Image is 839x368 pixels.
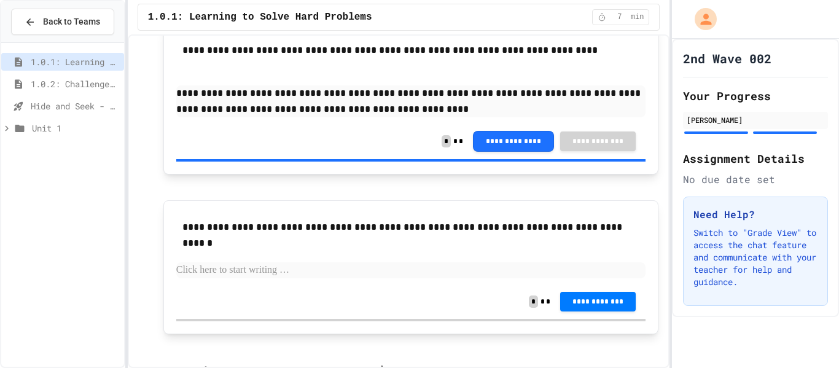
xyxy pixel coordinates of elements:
span: 1.0.1: Learning to Solve Hard Problems [31,55,119,68]
h1: 2nd Wave 002 [683,50,771,67]
span: Back to Teams [43,15,100,28]
p: Switch to "Grade View" to access the chat feature and communicate with your teacher for help and ... [693,227,818,288]
div: [PERSON_NAME] [687,114,824,125]
h2: Assignment Details [683,150,828,167]
span: Hide and Seek - SUB [31,100,119,112]
h3: Need Help? [693,207,818,222]
h2: Your Progress [683,87,828,104]
span: 7 [610,12,630,22]
div: My Account [682,5,720,33]
span: 1.0.1: Learning to Solve Hard Problems [148,10,372,25]
button: Back to Teams [11,9,114,35]
span: min [631,12,644,22]
span: 1.0.2: Challenge Problem - The Bridge [31,77,119,90]
span: Unit 1 [32,122,119,135]
div: No due date set [683,172,828,187]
